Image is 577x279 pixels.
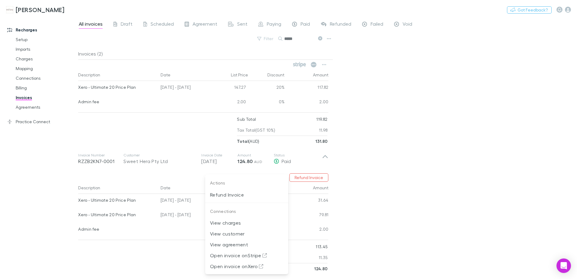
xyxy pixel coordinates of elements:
li: View agreement [205,239,288,250]
li: Open invoice onStripe [205,250,288,261]
p: Open invoice on Stripe [210,252,283,259]
p: Open invoice on Xero [210,263,283,270]
p: View customer [210,230,283,237]
a: Open invoice onXero [205,263,288,268]
p: View charges [210,219,283,226]
p: Connections [205,205,288,218]
p: Actions [205,177,288,189]
li: View customer [205,228,288,239]
a: Open invoice onStripe [205,252,288,258]
li: View charges [205,217,288,228]
li: Refund Invoice [205,189,288,200]
p: Refund Invoice [210,191,283,198]
a: View charges [205,219,288,225]
div: Open Intercom Messenger [556,258,571,273]
li: Open invoice onXero [205,261,288,272]
a: View customer [205,230,288,236]
a: View agreement [205,241,288,247]
p: View agreement [210,241,283,248]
